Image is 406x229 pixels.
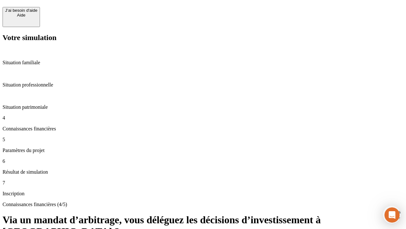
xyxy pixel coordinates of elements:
p: Situation professionnelle [3,82,403,88]
p: Inscription [3,191,403,197]
div: Vous avez besoin d’aide ? [7,5,156,10]
p: 6 [3,158,403,164]
p: Résultat de simulation [3,169,403,175]
iframe: Intercom live chat discovery launcher [383,206,401,224]
div: J’ai besoin d'aide [5,8,37,13]
p: Situation familiale [3,60,403,66]
p: 4 [3,115,403,121]
p: Connaissances financières [3,126,403,132]
p: 5 [3,137,403,142]
div: L’équipe répond généralement dans un délai de quelques minutes. [7,10,156,17]
div: Ouvrir le Messenger Intercom [3,3,175,20]
p: Situation patrimoniale [3,104,403,110]
div: Aide [5,13,37,17]
p: Connaissances financières (4/5) [3,202,403,207]
iframe: Intercom live chat [384,207,400,223]
p: 7 [3,180,403,186]
h2: Votre simulation [3,33,403,42]
button: J’ai besoin d'aideAide [3,7,40,27]
p: Paramètres du projet [3,148,403,153]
